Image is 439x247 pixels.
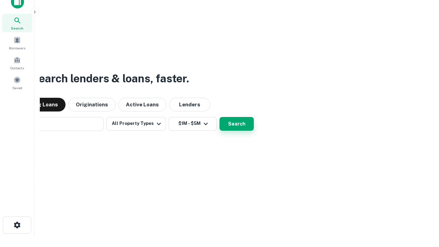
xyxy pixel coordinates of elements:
[118,98,166,111] button: Active Loans
[12,85,22,91] span: Saved
[169,98,210,111] button: Lenders
[2,34,32,52] a: Borrowers
[68,98,116,111] button: Originations
[106,117,166,131] button: All Property Types
[2,14,32,32] a: Search
[11,25,23,31] span: Search
[10,65,24,71] span: Contacts
[2,54,32,72] a: Contacts
[169,117,217,131] button: $1M - $5M
[219,117,254,131] button: Search
[9,45,25,51] span: Borrowers
[405,192,439,225] iframe: Chat Widget
[31,70,189,87] h3: Search lenders & loans, faster.
[2,73,32,92] a: Saved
